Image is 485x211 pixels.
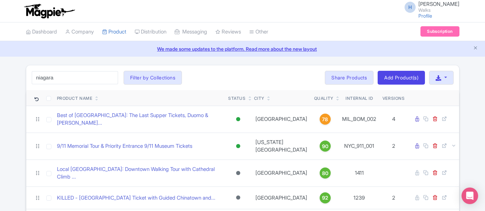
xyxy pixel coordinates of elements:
span: 2 [392,194,395,201]
div: Active [235,114,242,124]
small: Walks [418,8,459,12]
div: Archived [235,168,242,178]
a: Profile [418,13,432,19]
a: 78 [314,114,336,125]
td: 1411 [339,160,380,186]
img: logo-ab69f6fb50320c5b225c76a69d11143b.png [22,3,76,19]
td: [US_STATE][GEOGRAPHIC_DATA] [251,133,311,160]
td: [GEOGRAPHIC_DATA] [251,160,311,186]
div: Open Intercom Messenger [462,188,478,204]
td: [GEOGRAPHIC_DATA] [251,186,311,209]
div: Status [228,95,246,102]
div: Product Name [57,95,93,102]
a: We made some updates to the platform. Read more about the new layout [4,45,481,52]
span: 90 [322,143,328,150]
a: 90 [314,141,336,152]
a: Dashboard [26,22,57,41]
div: City [254,95,264,102]
button: Close announcement [473,45,478,52]
a: Reviews [215,22,241,41]
td: [GEOGRAPHIC_DATA] [251,106,311,133]
a: Company [65,22,94,41]
th: Internal ID [339,90,380,106]
a: Local [GEOGRAPHIC_DATA]: Downtown Walking Tour with Cathedral Climb ... [57,165,223,181]
span: 92 [322,194,328,202]
th: Versions [380,90,408,106]
div: Active [235,141,242,151]
span: H [405,2,416,13]
a: 80 [314,167,336,179]
a: Messaging [175,22,207,41]
a: KILLED - [GEOGRAPHIC_DATA] Ticket with Guided Chinatown and... [57,194,215,202]
a: Other [249,22,268,41]
td: NYC_911_001 [339,133,380,160]
span: 80 [322,170,328,177]
a: Product [102,22,126,41]
td: 1239 [339,186,380,209]
input: Search product name, city, or interal id [32,71,118,84]
div: Quality [314,95,333,102]
a: 9/11 Memorial Tour & Priority Entrance 9/11 Museum Tickets [57,142,192,150]
span: 4 [392,116,395,122]
a: Subscription [420,26,459,37]
a: Distribution [135,22,166,41]
button: Filter by Collections [124,71,182,85]
span: 78 [322,116,328,123]
span: [PERSON_NAME] [418,1,459,7]
a: Best of [GEOGRAPHIC_DATA]: The Last Supper Tickets, Duomo & [PERSON_NAME]... [57,112,223,127]
a: 92 [314,192,336,203]
a: Share Products [325,71,374,85]
div: Archived [235,193,242,203]
a: H [PERSON_NAME] Walks [400,1,459,12]
a: Add Product(s) [378,71,425,85]
td: MIL_BOM_002 [339,106,380,133]
span: 2 [392,143,395,149]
